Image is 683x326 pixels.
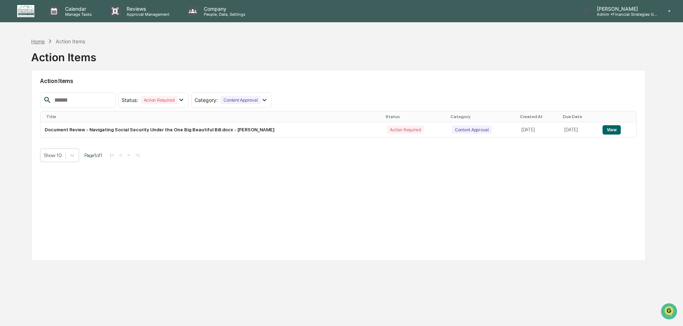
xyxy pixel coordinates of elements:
[59,90,89,97] span: Attestations
[122,57,130,65] button: Start new chat
[221,96,260,104] div: Content Approval
[40,122,383,137] td: Document Review - Navigating Social Security Under the One Big Beautiful Bill.docx - [PERSON_NAME]
[59,12,95,17] p: Manage Tasks
[198,6,249,12] p: Company
[24,62,90,68] div: We're available if you need us!
[452,126,492,134] div: Content Approval
[52,91,58,97] div: 🗄️
[59,6,95,12] p: Calendar
[195,97,218,103] span: Category :
[122,97,138,103] span: Status :
[31,45,96,64] div: Action Items
[14,90,46,97] span: Preclearance
[4,101,48,114] a: 🔎Data Lookup
[7,104,13,110] div: 🔎
[141,96,177,104] div: Action Required
[46,114,380,119] div: Title
[49,87,92,100] a: 🗄️Attestations
[24,55,117,62] div: Start new chat
[560,122,598,137] td: [DATE]
[133,152,142,158] button: >|
[50,121,87,127] a: Powered byPylon
[517,122,560,137] td: [DATE]
[56,38,85,44] div: Action Items
[121,6,173,12] p: Reviews
[603,127,621,132] a: View
[603,125,621,135] button: View
[117,152,124,158] button: <
[387,126,423,134] div: Action Required
[7,91,13,97] div: 🖐️
[7,55,20,68] img: 1746055101610-c473b297-6a78-478c-a979-82029cc54cd1
[84,152,102,158] span: Page 1 of 1
[591,6,658,12] p: [PERSON_NAME]
[198,12,249,17] p: People, Data, Settings
[385,114,444,119] div: Status
[31,38,45,44] div: Home
[17,5,34,17] img: logo
[125,152,132,158] button: >
[591,12,658,17] p: Admin • Financial Strategies Group (FSG)
[660,302,679,322] iframe: Open customer support
[520,114,557,119] div: Created At
[40,78,637,84] h2: Action Items
[4,87,49,100] a: 🖐️Preclearance
[71,121,87,127] span: Pylon
[563,114,595,119] div: Due Date
[108,152,116,158] button: |<
[14,104,45,111] span: Data Lookup
[7,15,130,26] p: How can we help?
[121,12,173,17] p: Approval Management
[451,114,514,119] div: Category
